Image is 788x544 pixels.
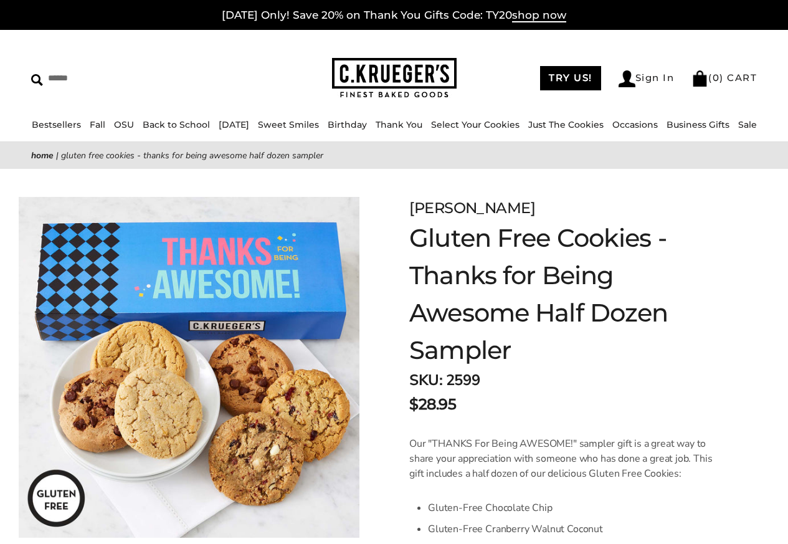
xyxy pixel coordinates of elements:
a: Select Your Cookies [431,119,520,130]
a: Sale [738,119,757,130]
a: TRY US! [540,66,601,90]
p: Our "THANKS For Being AWESOME!" sampler gift is a great way to share your appreciation with someo... [409,436,726,481]
input: Search [31,69,197,88]
img: C.KRUEGER'S [332,58,457,98]
a: (0) CART [691,72,757,84]
img: Search [31,74,43,86]
a: [DATE] Only! Save 20% on Thank You Gifts Code: TY20shop now [222,9,566,22]
span: $28.95 [409,393,456,416]
a: Business Gifts [667,119,729,130]
a: Home [31,150,54,161]
span: shop now [512,9,566,22]
span: Gluten-Free Chocolate Chip [428,501,552,515]
a: Birthday [328,119,367,130]
a: Sweet Smiles [258,119,319,130]
div: [PERSON_NAME] [409,197,726,219]
a: Just The Cookies [528,119,604,130]
span: 2599 [446,370,480,390]
a: Occasions [612,119,658,130]
a: Fall [90,119,105,130]
strong: SKU: [409,370,442,390]
span: 0 [713,72,720,84]
img: Bag [691,70,708,87]
a: [DATE] [219,119,249,130]
span: Gluten Free Cookies - Thanks for Being Awesome Half Dozen Sampler [61,150,323,161]
a: Bestsellers [32,119,81,130]
a: OSU [114,119,134,130]
span: | [56,150,59,161]
nav: breadcrumbs [31,148,757,163]
a: Sign In [619,70,675,87]
a: Back to School [143,119,210,130]
a: Thank You [376,119,422,130]
img: Gluten Free Cookies - Thanks for Being Awesome Half Dozen Sampler [19,197,359,538]
h1: Gluten Free Cookies - Thanks for Being Awesome Half Dozen Sampler [409,219,726,369]
img: Account [619,70,635,87]
span: Gluten-Free Cranberry Walnut Coconut [428,522,603,536]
